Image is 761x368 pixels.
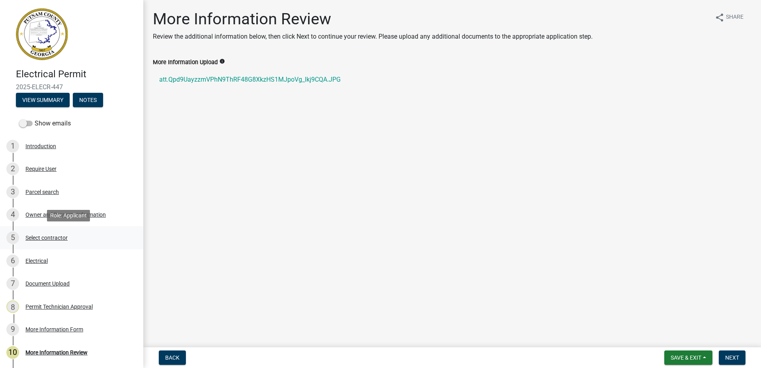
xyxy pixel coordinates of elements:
button: Next [719,350,745,365]
div: 8 [6,300,19,313]
div: Document Upload [25,281,70,286]
div: 2 [6,162,19,175]
button: shareShare [708,10,750,25]
h1: More Information Review [153,10,593,29]
div: 9 [6,323,19,336]
wm-modal-confirm: Summary [16,97,70,104]
div: 5 [6,231,19,244]
div: More Information Review [25,350,88,355]
div: Owner and Property Information [25,212,106,217]
button: Save & Exit [664,350,712,365]
span: Back [165,354,180,361]
i: info [219,59,225,64]
div: More Information Form [25,327,83,332]
button: View Summary [16,93,70,107]
a: att.Qpd9UayzzmVPhN9ThRF48G8XkzHS1MJpoVg_lkj9CQA.JPG [153,70,751,89]
div: 4 [6,208,19,221]
button: Notes [73,93,103,107]
div: Require User [25,166,57,172]
span: Save & Exit [671,354,701,361]
p: Review the additional information below, then click Next to continue your review. Please upload a... [153,32,593,41]
div: 6 [6,254,19,267]
img: Putnam County, Georgia [16,8,68,60]
span: 2025-ELECR-447 [16,83,127,91]
wm-modal-confirm: Notes [73,97,103,104]
label: More Information Upload [153,60,218,65]
h4: Electrical Permit [16,69,137,80]
div: 3 [6,186,19,198]
div: Select contractor [25,235,68,241]
label: Show emails [19,119,71,128]
div: 1 [6,140,19,153]
div: 7 [6,277,19,290]
div: 10 [6,346,19,359]
div: Permit Technician Approval [25,304,93,309]
button: Back [159,350,186,365]
div: Parcel search [25,189,59,195]
span: Next [725,354,739,361]
div: Introduction [25,143,56,149]
i: share [715,13,724,22]
div: Role: Applicant [47,210,90,221]
div: Electrical [25,258,48,264]
span: Share [726,13,743,22]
